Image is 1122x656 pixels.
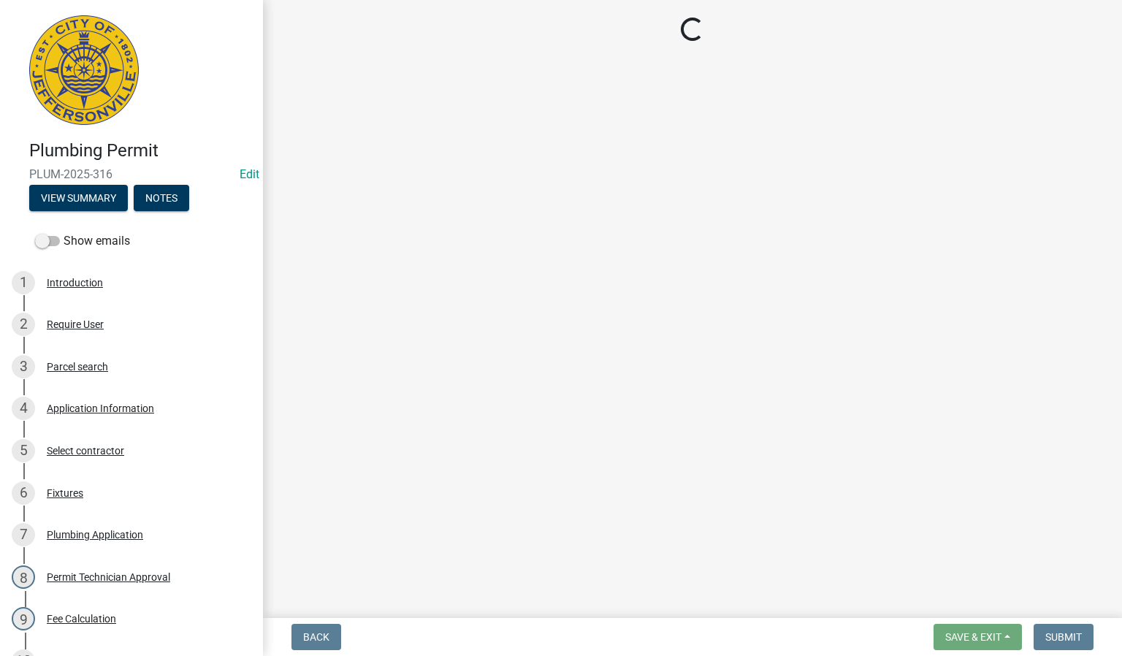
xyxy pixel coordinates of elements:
span: Back [303,631,329,643]
div: 3 [12,355,35,378]
button: Submit [1034,624,1094,650]
div: Plumbing Application [47,530,143,540]
wm-modal-confirm: Edit Application Number [240,167,259,181]
span: Submit [1045,631,1082,643]
div: Fee Calculation [47,614,116,624]
img: City of Jeffersonville, Indiana [29,15,139,125]
div: 6 [12,481,35,505]
div: Parcel search [47,362,108,372]
div: Introduction [47,278,103,288]
wm-modal-confirm: Summary [29,193,128,205]
div: Select contractor [47,446,124,456]
div: 8 [12,565,35,589]
div: 5 [12,439,35,462]
a: Edit [240,167,259,181]
h4: Plumbing Permit [29,140,251,161]
span: Save & Exit [945,631,1001,643]
div: 4 [12,397,35,420]
wm-modal-confirm: Notes [134,193,189,205]
div: Permit Technician Approval [47,572,170,582]
button: Notes [134,185,189,211]
button: Save & Exit [934,624,1022,650]
button: View Summary [29,185,128,211]
label: Show emails [35,232,130,250]
button: Back [291,624,341,650]
span: PLUM-2025-316 [29,167,234,181]
div: Application Information [47,403,154,413]
div: Fixtures [47,488,83,498]
div: Require User [47,319,104,329]
div: 1 [12,271,35,294]
div: 7 [12,523,35,546]
div: 9 [12,607,35,630]
div: 2 [12,313,35,336]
